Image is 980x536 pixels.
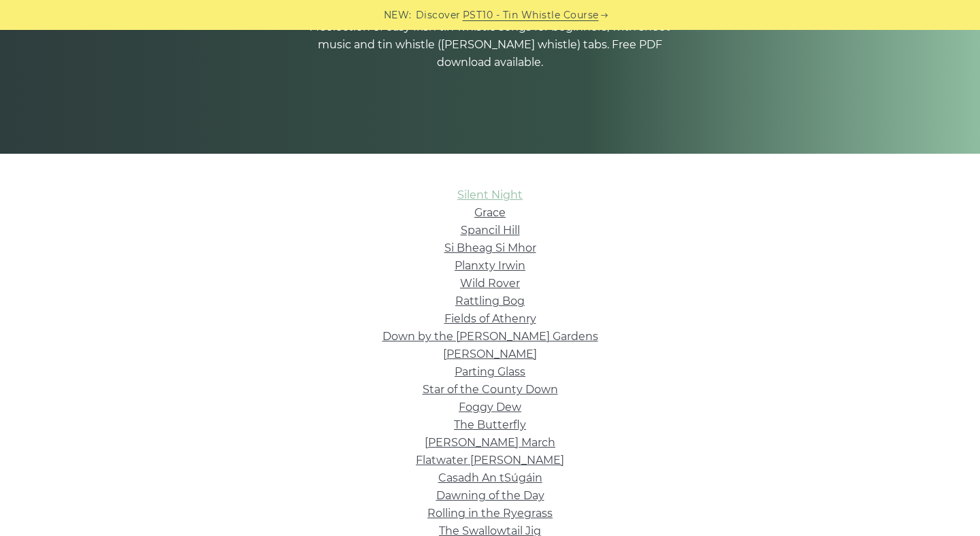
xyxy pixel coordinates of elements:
a: Flatwater [PERSON_NAME] [416,454,564,467]
a: Star of the County Down [423,383,558,396]
a: Rattling Bog [455,295,525,307]
a: Parting Glass [455,365,525,378]
span: NEW: [384,7,412,23]
a: Spancil Hill [461,224,520,237]
a: Foggy Dew [459,401,521,414]
a: Wild Rover [460,277,520,290]
a: Fields of Athenry [444,312,536,325]
a: Dawning of the Day [436,489,544,502]
span: Discover [416,7,461,23]
a: Down by the [PERSON_NAME] Gardens [382,330,598,343]
p: A selection of easy Irish tin whistle songs for beginners, with sheet music and tin whistle ([PER... [306,18,674,71]
a: [PERSON_NAME] [443,348,537,361]
a: Rolling in the Ryegrass [427,507,553,520]
a: PST10 - Tin Whistle Course [463,7,599,23]
a: [PERSON_NAME] March [425,436,555,449]
a: The Butterfly [454,418,526,431]
a: Silent Night [457,188,523,201]
a: Planxty Irwin [455,259,525,272]
a: Si­ Bheag Si­ Mhor [444,241,536,254]
a: Grace [474,206,506,219]
a: Casadh An tSúgáin [438,471,542,484]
